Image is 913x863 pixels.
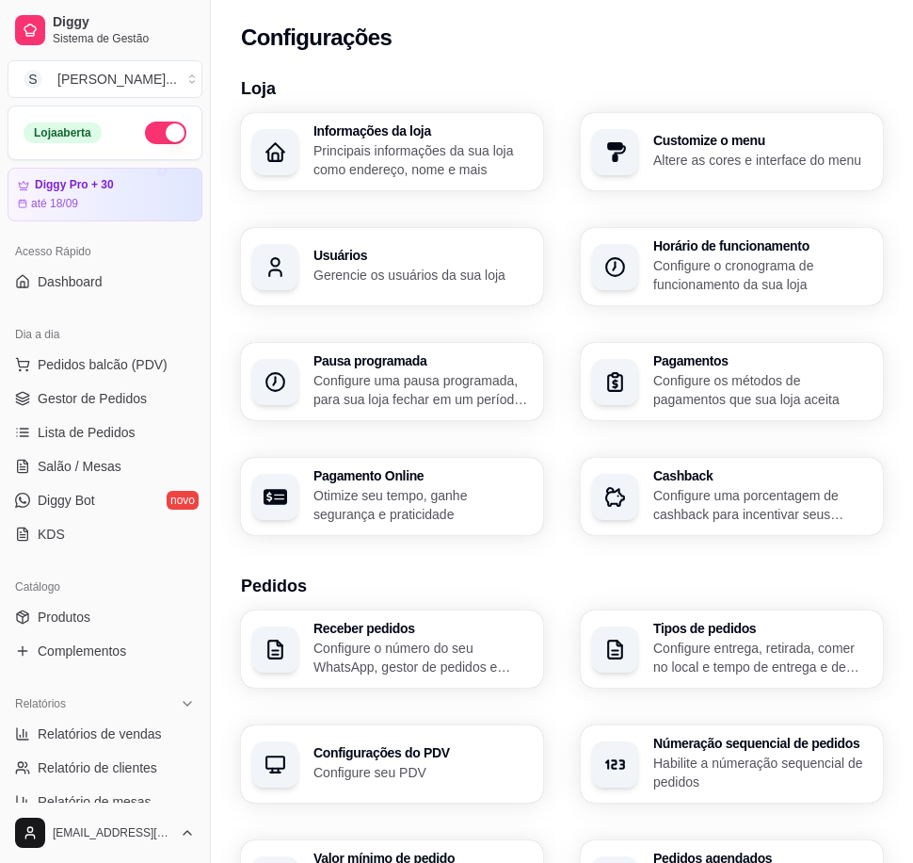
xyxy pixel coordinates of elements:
button: Pedidos balcão (PDV) [8,350,202,380]
a: Relatório de mesas [8,787,202,817]
span: KDS [38,525,65,544]
h3: Cashback [653,469,872,482]
p: Habilite a númeração sequencial de pedidos [653,754,872,791]
p: Gerencie os usuários da sua loja [313,266,532,285]
h3: Informações da loja [313,124,532,138]
p: Otimize seu tempo, ganhe segurança e praticidade [313,486,532,524]
div: Catálogo [8,572,202,602]
p: Configure seu PDV [313,763,532,782]
h3: Horário de funcionamento [653,239,872,252]
button: Pagamento OnlineOtimize seu tempo, ganhe segurança e praticidade [241,458,543,535]
button: Pausa programadaConfigure uma pausa programada, para sua loja fechar em um período específico [241,343,543,420]
span: Pedidos balcão (PDV) [38,355,168,374]
p: Configure entrega, retirada, comer no local e tempo de entrega e de retirada [653,639,872,676]
a: DiggySistema de Gestão [8,8,202,53]
p: Configure o número do seu WhatsApp, gestor de pedidos e outros [313,639,532,676]
a: Lista de Pedidos [8,417,202,448]
span: Gestor de Pedidos [38,389,147,408]
div: Loja aberta [24,122,102,143]
span: S [24,70,42,89]
h3: Pagamento Online [313,469,532,482]
span: Produtos [38,608,90,627]
div: Acesso Rápido [8,236,202,267]
span: Relatório de mesas [38,792,152,811]
span: Diggy [53,14,195,31]
div: [PERSON_NAME] ... [57,70,177,89]
button: Tipos de pedidosConfigure entrega, retirada, comer no local e tempo de entrega e de retirada [581,611,883,688]
span: Relatórios de vendas [38,725,162,743]
h3: Receber pedidos [313,622,532,635]
h3: Pagamentos [653,354,872,367]
a: Dashboard [8,267,202,297]
p: Configure uma pausa programada, para sua loja fechar em um período específico [313,371,532,409]
h3: Pausa programada [313,354,532,367]
a: Produtos [8,602,202,632]
button: Customize o menuAltere as cores e interface do menu [581,113,883,190]
a: Relatórios de vendas [8,719,202,749]
button: UsuáriosGerencie os usuários da sua loja [241,228,543,305]
article: Diggy Pro + 30 [35,178,114,192]
div: Dia a dia [8,319,202,350]
a: Relatório de clientes [8,753,202,783]
button: Alterar Status [145,122,186,144]
span: Dashboard [38,272,103,291]
a: Diggy Pro + 30até 18/09 [8,168,202,221]
button: Configurações do PDVConfigure seu PDV [241,725,543,803]
span: Salão / Mesas [38,457,121,476]
span: Relatórios [15,696,66,711]
button: [EMAIL_ADDRESS][DOMAIN_NAME] [8,810,202,855]
article: até 18/09 [31,196,78,211]
h3: Configurações do PDV [313,746,532,759]
h3: Usuários [313,249,532,262]
span: Sistema de Gestão [53,31,195,46]
p: Configure os métodos de pagamentos que sua loja aceita [653,371,872,409]
button: Númeração sequencial de pedidosHabilite a númeração sequencial de pedidos [581,725,883,803]
span: [EMAIL_ADDRESS][DOMAIN_NAME] [53,825,172,840]
p: Configure uma porcentagem de cashback para incentivar seus clientes a comprarem em sua loja [653,486,872,524]
button: PagamentosConfigure os métodos de pagamentos que sua loja aceita [581,343,883,420]
p: Principais informações da sua loja como endereço, nome e mais [313,141,532,179]
button: Horário de funcionamentoConfigure o cronograma de funcionamento da sua loja [581,228,883,305]
span: Diggy Bot [38,491,95,510]
h3: Loja [241,75,883,102]
span: Relatório de clientes [38,758,157,777]
h3: Pedidos [241,573,883,599]
button: Informações da lojaPrincipais informações da sua loja como endereço, nome e mais [241,113,543,190]
a: Diggy Botnovo [8,485,202,515]
button: Select a team [8,60,202,98]
a: Gestor de Pedidos [8,383,202,414]
h3: Númeração sequencial de pedidos [653,737,872,750]
h3: Tipos de pedidos [653,622,872,635]
button: Receber pedidosConfigure o número do seu WhatsApp, gestor de pedidos e outros [241,611,543,688]
p: Configure o cronograma de funcionamento da sua loja [653,256,872,294]
button: CashbackConfigure uma porcentagem de cashback para incentivar seus clientes a comprarem em sua loja [581,458,883,535]
p: Altere as cores e interface do menu [653,151,872,170]
a: Complementos [8,636,202,666]
a: Salão / Mesas [8,451,202,481]
span: Complementos [38,642,126,660]
a: KDS [8,519,202,549]
h3: Customize o menu [653,134,872,147]
span: Lista de Pedidos [38,423,136,442]
h2: Configurações [241,23,392,53]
